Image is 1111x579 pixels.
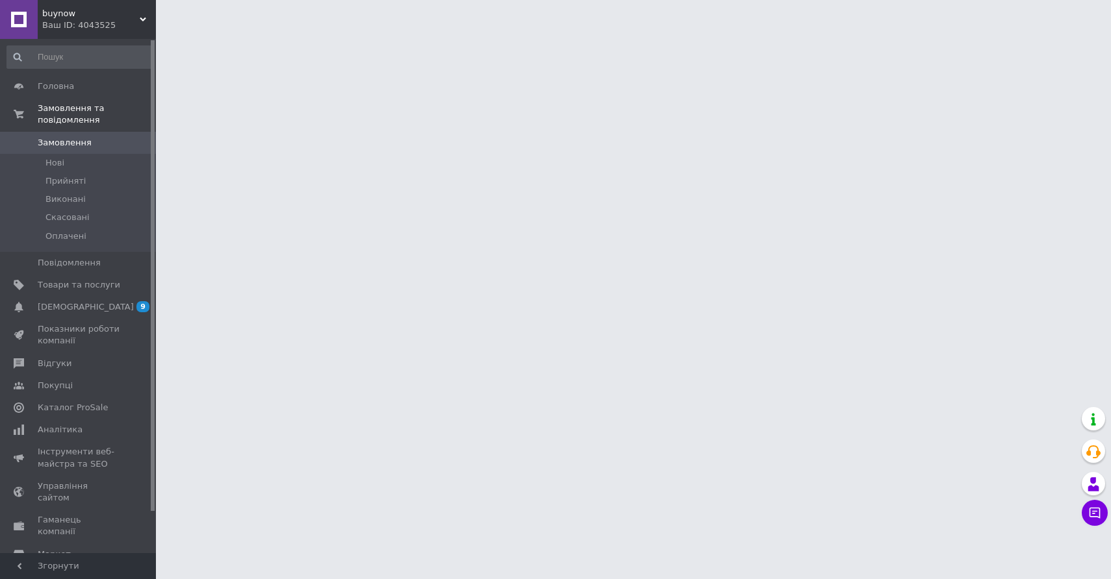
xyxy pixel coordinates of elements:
span: Маркет [38,548,71,560]
span: Інструменти веб-майстра та SEO [38,446,120,469]
span: Показники роботи компанії [38,323,120,347]
input: Пошук [6,45,153,69]
span: Покупці [38,380,73,391]
span: Прийняті [45,175,86,187]
span: Головна [38,80,74,92]
span: Нові [45,157,64,169]
span: Аналітика [38,424,83,436]
span: Гаманець компанії [38,514,120,537]
span: Управління сайтом [38,480,120,504]
span: 9 [136,301,149,312]
div: Ваш ID: 4043525 [42,19,156,31]
span: [DEMOGRAPHIC_DATA] [38,301,134,313]
span: Товари та послуги [38,279,120,291]
span: buynow [42,8,140,19]
button: Чат з покупцем [1082,500,1108,526]
span: Оплачені [45,230,86,242]
span: Замовлення [38,137,92,149]
span: Замовлення та повідомлення [38,103,156,126]
span: Каталог ProSale [38,402,108,413]
span: Повідомлення [38,257,101,269]
span: Скасовані [45,212,90,223]
span: Виконані [45,193,86,205]
span: Відгуки [38,358,71,369]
